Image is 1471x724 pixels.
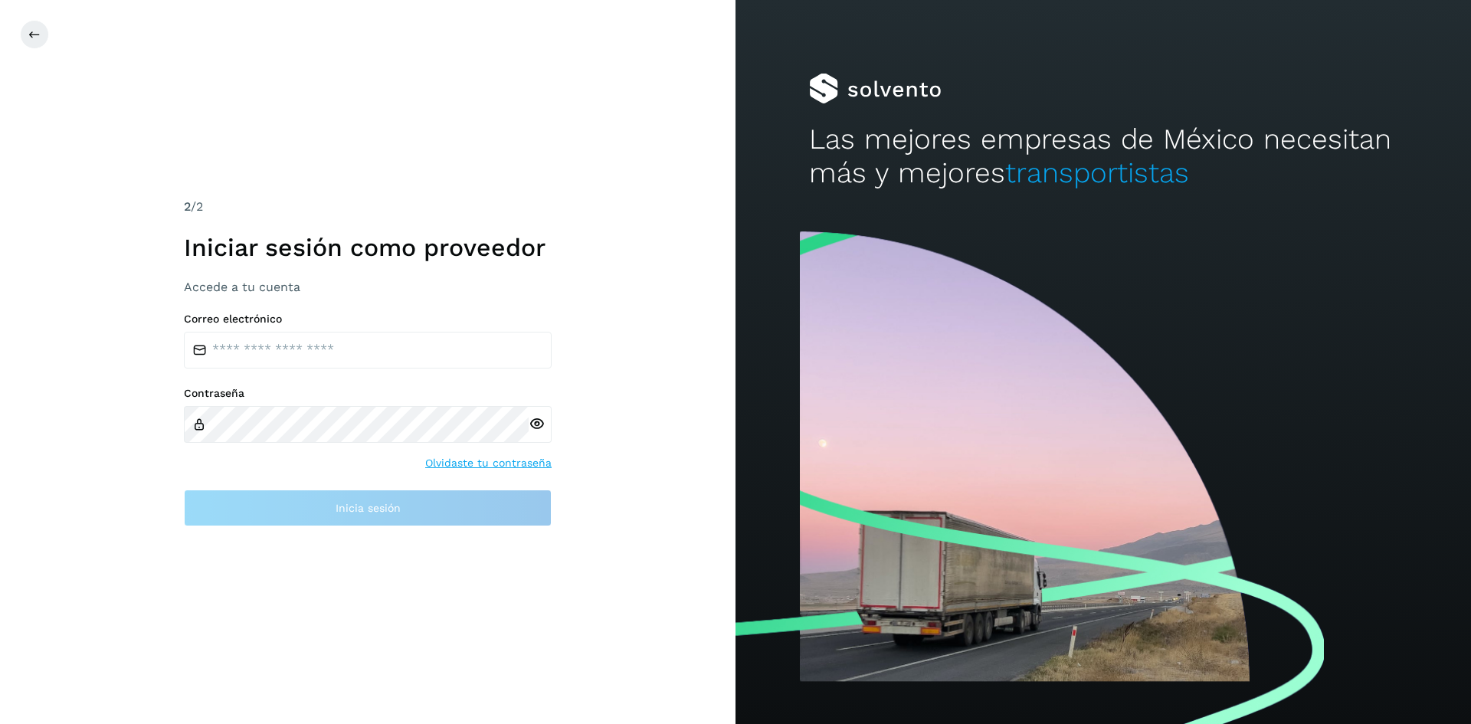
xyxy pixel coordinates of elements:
[184,490,552,526] button: Inicia sesión
[809,123,1397,191] h2: Las mejores empresas de México necesitan más y mejores
[1005,156,1189,189] span: transportistas
[184,387,552,400] label: Contraseña
[336,503,401,513] span: Inicia sesión
[184,199,191,214] span: 2
[184,233,552,262] h1: Iniciar sesión como proveedor
[184,280,552,294] h3: Accede a tu cuenta
[184,198,552,216] div: /2
[184,313,552,326] label: Correo electrónico
[425,455,552,471] a: Olvidaste tu contraseña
